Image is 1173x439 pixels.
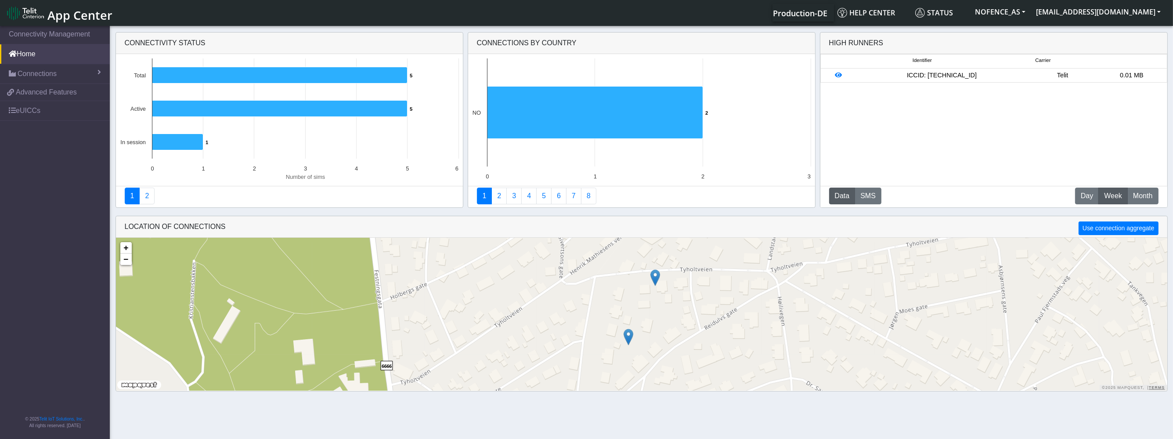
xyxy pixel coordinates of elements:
text: 2 [701,173,704,180]
div: Connections By Country [468,33,815,54]
span: Connections [18,69,57,79]
button: NOFENCE_AS [970,4,1031,20]
a: Telit IoT Solutions, Inc. [40,417,83,421]
a: Usage by Carrier [536,188,552,204]
nav: Summary paging [477,188,806,204]
text: Total [134,72,145,79]
button: Week [1098,188,1128,204]
a: Zoom out [120,254,132,265]
text: Number of sims [285,174,325,180]
span: Carrier [1035,57,1050,64]
button: Month [1127,188,1158,204]
text: 2 [253,165,256,172]
div: Connectivity status [116,33,463,54]
img: knowledge.svg [837,8,847,18]
text: 3 [807,173,810,180]
text: 5 [406,165,409,172]
a: Your current platform instance [772,4,827,22]
span: Help center [837,8,895,18]
text: 0 [151,165,154,172]
a: Connections By Carrier [521,188,537,204]
div: ©2025 MapQuest, | [1100,385,1167,391]
text: 6 [455,165,458,172]
span: Production-DE [773,8,827,18]
text: 5 [410,106,412,112]
span: Status [915,8,953,18]
div: ICCID: [TECHNICAL_ID] [855,71,1028,80]
text: 1 [206,140,208,145]
a: Carrier [491,188,507,204]
div: High Runners [829,38,884,48]
div: LOCATION OF CONNECTIONS [116,216,1167,238]
a: Usage per Country [506,188,522,204]
span: Day [1081,191,1093,201]
a: Zero Session [566,188,581,204]
a: Status [912,4,970,22]
button: Use connection aggregate [1079,221,1158,235]
a: Not Connected for 30 days [581,188,596,204]
span: App Center [47,7,112,23]
div: 0.01 MB [1097,71,1166,80]
button: Day [1075,188,1099,204]
text: 2 [705,110,708,116]
text: In session [120,139,146,145]
text: 5 [410,73,412,78]
nav: Summary paging [125,188,454,204]
button: Data [829,188,855,204]
button: [EMAIL_ADDRESS][DOMAIN_NAME] [1031,4,1166,20]
a: App Center [7,4,111,22]
a: Help center [834,4,912,22]
text: 3 [303,165,307,172]
text: 0 [486,173,489,180]
a: Terms [1149,385,1165,390]
img: status.svg [915,8,925,18]
text: NO [472,109,480,116]
text: Active [130,105,146,112]
a: Zoom in [120,242,132,254]
a: 14 Days Trend [551,188,567,204]
text: 1 [593,173,596,180]
span: Month [1133,191,1152,201]
text: 4 [355,165,358,172]
text: 1 [202,165,205,172]
span: Identifier [913,57,932,64]
a: Connectivity status [125,188,140,204]
a: Connections By Country [477,188,492,204]
a: Deployment status [139,188,155,204]
span: Advanced Features [16,87,77,98]
button: SMS [855,188,881,204]
img: logo-telit-cinterion-gw-new.png [7,6,44,20]
span: Week [1104,191,1122,201]
div: Telit [1028,71,1097,80]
